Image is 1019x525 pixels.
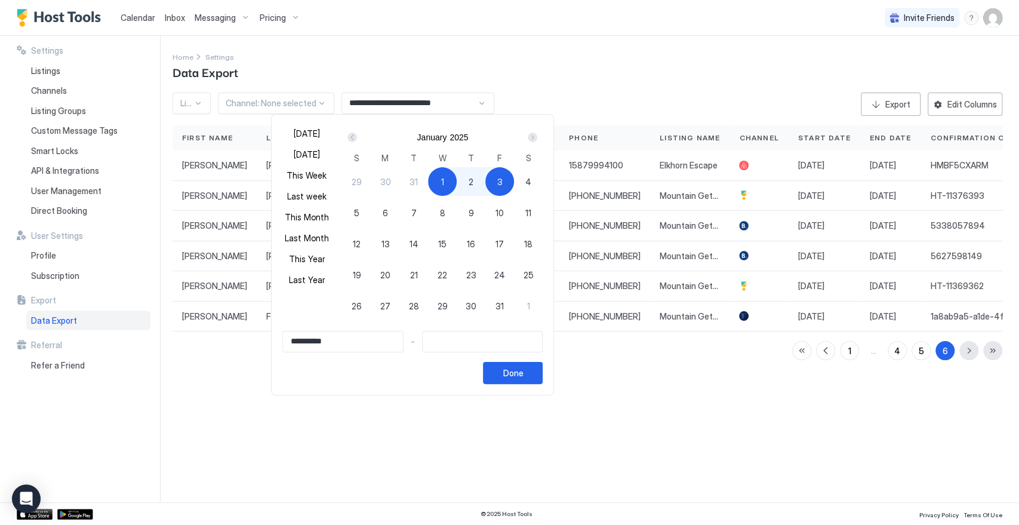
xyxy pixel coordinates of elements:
[485,198,514,227] button: 10
[282,272,330,288] button: Last Year
[524,269,534,281] span: 25
[371,260,399,289] button: 20
[399,229,428,258] button: 14
[514,198,543,227] button: 11
[411,207,417,219] span: 7
[457,291,485,320] button: 30
[483,362,543,384] button: Done
[353,238,361,250] span: 12
[466,269,476,281] span: 23
[514,260,543,289] button: 25
[282,167,330,183] button: This Week
[469,176,473,188] span: 2
[345,130,361,145] button: Prev
[485,229,514,258] button: 17
[352,176,362,188] span: 29
[428,167,457,196] button: 1
[527,300,530,312] span: 1
[417,133,447,142] button: January
[411,336,415,347] span: -
[485,260,514,289] button: 24
[428,291,457,320] button: 29
[457,198,485,227] button: 9
[371,291,399,320] button: 27
[410,176,418,188] span: 31
[383,207,388,219] span: 6
[514,167,543,196] button: 4
[371,229,399,258] button: 13
[428,260,457,289] button: 22
[381,238,389,250] span: 13
[342,167,371,196] button: 29
[354,152,359,164] span: S
[342,291,371,320] button: 26
[354,207,359,219] span: 5
[525,176,531,188] span: 4
[485,291,514,320] button: 31
[380,300,390,312] span: 27
[514,229,543,258] button: 18
[467,238,475,250] span: 16
[440,207,445,219] span: 8
[503,367,523,379] div: Done
[457,229,485,258] button: 16
[282,230,330,246] button: Last Month
[495,207,504,219] span: 10
[428,229,457,258] button: 15
[381,152,389,164] span: M
[450,133,468,142] button: 2025
[525,207,531,219] span: 11
[485,167,514,196] button: 3
[495,238,504,250] span: 17
[410,269,418,281] span: 21
[399,260,428,289] button: 21
[352,269,361,281] span: 19
[399,167,428,196] button: 31
[342,229,371,258] button: 12
[371,167,399,196] button: 30
[342,260,371,289] button: 19
[352,300,362,312] span: 26
[438,238,447,250] span: 15
[495,300,504,312] span: 31
[282,209,330,225] button: This Month
[428,198,457,227] button: 8
[283,331,403,352] input: Input Field
[410,238,418,250] span: 14
[12,484,41,513] div: Open Intercom Messenger
[439,152,447,164] span: W
[494,269,505,281] span: 24
[282,125,330,142] button: [DATE]
[411,152,417,164] span: T
[438,300,448,312] span: 29
[282,251,330,267] button: This Year
[526,152,531,164] span: S
[399,198,428,227] button: 7
[469,207,474,219] span: 9
[457,260,485,289] button: 23
[457,167,485,196] button: 2
[438,269,447,281] span: 22
[380,176,390,188] span: 30
[342,198,371,227] button: 5
[514,291,543,320] button: 1
[371,198,399,227] button: 6
[524,130,540,145] button: Next
[441,176,444,188] span: 1
[497,152,502,164] span: F
[282,146,330,162] button: [DATE]
[409,300,419,312] span: 28
[497,176,503,188] span: 3
[380,269,390,281] span: 20
[282,188,330,204] button: Last week
[423,331,543,352] input: Input Field
[399,291,428,320] button: 28
[466,300,476,312] span: 30
[524,238,532,250] span: 18
[468,152,474,164] span: T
